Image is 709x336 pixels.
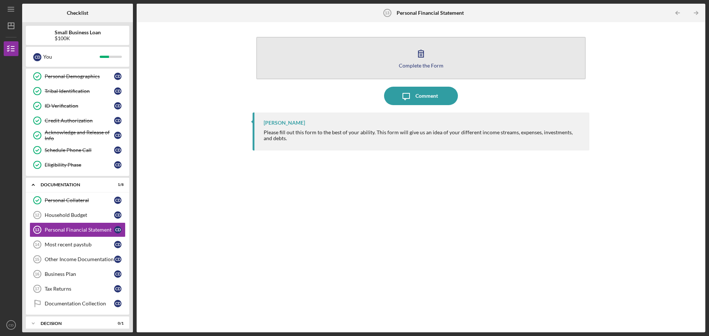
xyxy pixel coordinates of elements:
[397,10,464,16] b: Personal Financial Statement
[264,120,305,126] div: [PERSON_NAME]
[8,323,14,327] text: CD
[30,281,126,296] a: 17Tax ReturnsCD
[45,212,114,218] div: Household Budget
[35,287,39,291] tspan: 17
[114,117,121,124] div: C D
[30,222,126,237] a: 13Personal Financial StatementCD
[30,208,126,222] a: 12Household BudgetCD
[384,87,458,105] button: Comment
[30,296,126,311] a: Documentation CollectionCD
[35,272,39,276] tspan: 16
[33,53,41,61] div: C D
[35,257,39,261] tspan: 15
[41,321,105,326] div: Decision
[114,73,121,80] div: C D
[399,63,443,68] div: Complete the Form
[55,35,101,41] div: $100K
[114,102,121,110] div: C D
[45,286,114,292] div: Tax Returns
[35,228,39,232] tspan: 13
[35,213,39,217] tspan: 12
[114,161,121,169] div: C D
[114,241,121,248] div: C D
[110,321,124,326] div: 0 / 1
[114,211,121,219] div: C D
[114,146,121,154] div: C D
[385,11,389,15] tspan: 13
[30,113,126,128] a: Credit AuthorizationCD
[114,300,121,307] div: C D
[30,267,126,281] a: 16Business PlanCD
[41,183,105,187] div: Documentation
[55,30,101,35] b: Small Business Loan
[45,301,114,306] div: Documentation Collection
[30,128,126,143] a: Acknowledge and Release of InfoCD
[30,237,126,252] a: 14Most recent paystubCD
[30,157,126,172] a: Eligibility PhaseCD
[67,10,88,16] b: Checklist
[45,147,114,153] div: Schedule Phone Call
[45,227,114,233] div: Personal Financial Statement
[114,132,121,139] div: C D
[45,103,114,109] div: ID Verification
[110,183,124,187] div: 1 / 8
[45,88,114,94] div: Tribal Identification
[30,193,126,208] a: Personal CollateralCD
[45,242,114,247] div: Most recent paystub
[45,271,114,277] div: Business Plan
[114,270,121,278] div: C D
[114,197,121,204] div: C D
[114,226,121,233] div: C D
[45,256,114,262] div: Other Income Documentation
[45,197,114,203] div: Personal Collateral
[45,162,114,168] div: Eligibility Phase
[45,118,114,124] div: Credit Authorization
[264,129,582,141] div: Please fill out this form to the best of your ability. This form will give us an idea of your dif...
[45,73,114,79] div: Personal Demographics
[30,84,126,98] a: Tribal IdentificationCD
[45,129,114,141] div: Acknowledge and Release of Info
[35,242,40,247] tspan: 14
[114,87,121,95] div: C D
[114,285,121,292] div: C D
[30,98,126,113] a: ID VerificationCD
[114,256,121,263] div: C D
[43,51,100,63] div: You
[256,37,586,79] button: Complete the Form
[4,318,18,332] button: CD
[30,252,126,267] a: 15Other Income DocumentationCD
[30,143,126,157] a: Schedule Phone CallCD
[30,69,126,84] a: Personal DemographicsCD
[415,87,438,105] div: Comment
